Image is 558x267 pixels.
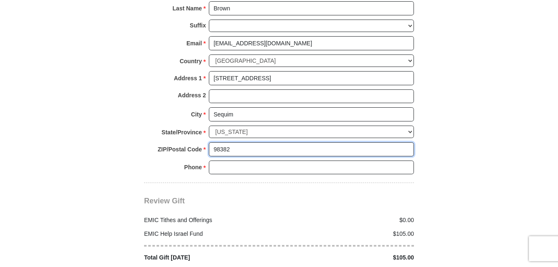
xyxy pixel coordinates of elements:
div: Total Gift [DATE] [140,253,279,262]
div: EMIC Help Israel Fund [140,230,279,238]
strong: Address 2 [178,89,206,101]
strong: Email [186,37,202,49]
strong: City [191,109,202,120]
div: $105.00 [279,230,418,238]
strong: Last Name [173,2,202,14]
span: Review Gift [144,197,185,205]
strong: Phone [184,161,202,173]
div: $0.00 [279,216,418,225]
div: EMIC Tithes and Offerings [140,216,279,225]
strong: ZIP/Postal Code [158,143,202,155]
strong: Address 1 [174,72,202,84]
div: $105.00 [279,253,418,262]
strong: State/Province [162,126,202,138]
strong: Suffix [190,20,206,31]
strong: Country [180,55,202,67]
